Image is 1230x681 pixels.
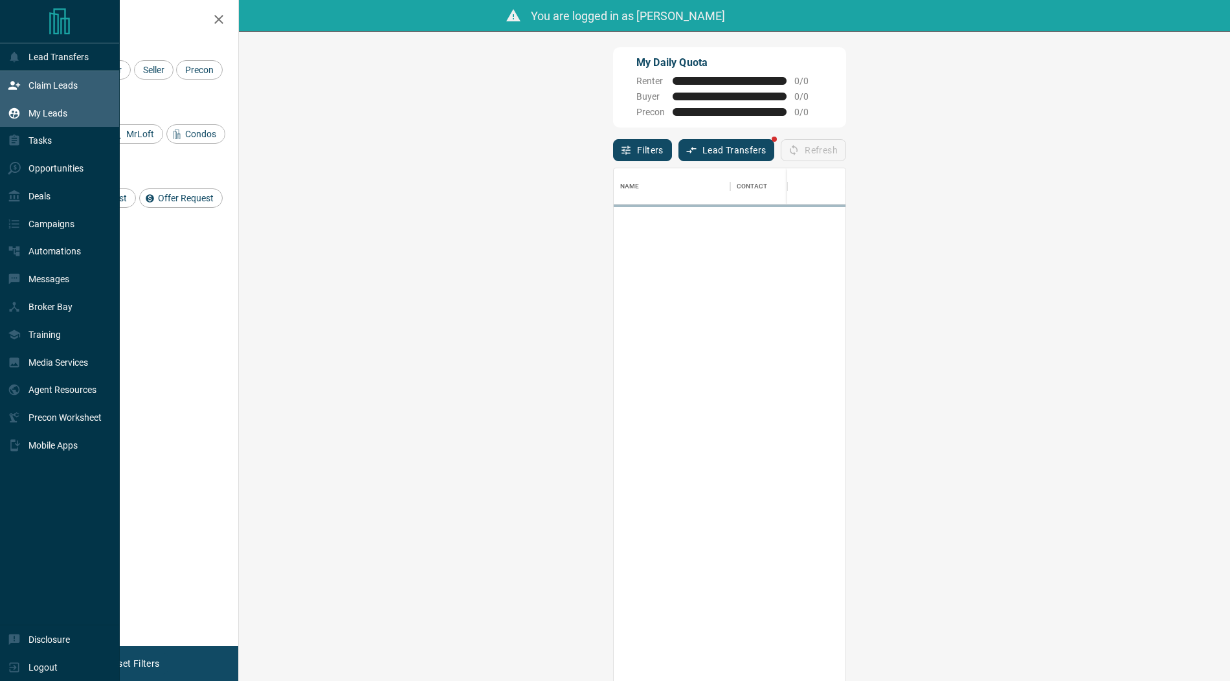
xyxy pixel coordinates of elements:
div: Precon [176,60,223,80]
button: Reset Filters [98,653,168,675]
button: Lead Transfers [678,139,775,161]
div: MrLoft [107,124,163,144]
div: Condos [166,124,225,144]
div: Contact [730,168,834,205]
span: You are logged in as [PERSON_NAME] [531,9,725,23]
span: Condos [181,129,221,139]
span: 0 / 0 [794,107,823,117]
h2: Filters [41,13,225,28]
button: Filters [613,139,672,161]
div: Seller [134,60,173,80]
span: Precon [636,107,665,117]
span: Renter [636,76,665,86]
div: Offer Request [139,188,223,208]
div: Name [614,168,730,205]
span: 0 / 0 [794,76,823,86]
span: MrLoft [122,129,159,139]
span: Precon [181,65,218,75]
div: Name [620,168,640,205]
span: Seller [139,65,169,75]
div: Contact [737,168,767,205]
p: My Daily Quota [636,55,823,71]
span: Buyer [636,91,665,102]
span: 0 / 0 [794,91,823,102]
span: Offer Request [153,193,218,203]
